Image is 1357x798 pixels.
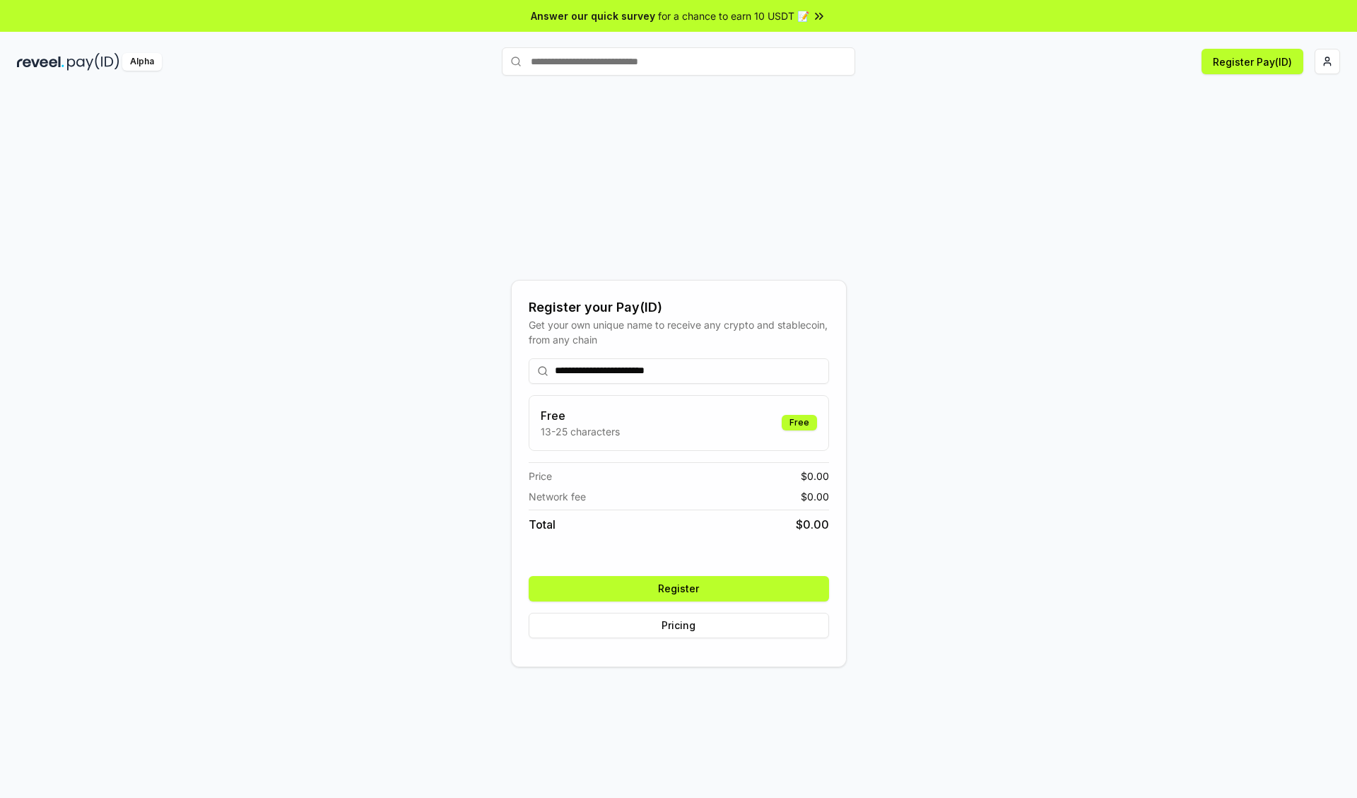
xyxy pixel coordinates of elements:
[17,53,64,71] img: reveel_dark
[529,317,829,347] div: Get your own unique name to receive any crypto and stablecoin, from any chain
[801,469,829,483] span: $ 0.00
[782,415,817,430] div: Free
[529,516,556,533] span: Total
[531,8,655,23] span: Answer our quick survey
[122,53,162,71] div: Alpha
[658,8,809,23] span: for a chance to earn 10 USDT 📝
[529,576,829,602] button: Register
[529,489,586,504] span: Network fee
[796,516,829,533] span: $ 0.00
[1202,49,1303,74] button: Register Pay(ID)
[529,469,552,483] span: Price
[529,298,829,317] div: Register your Pay(ID)
[541,424,620,439] p: 13-25 characters
[541,407,620,424] h3: Free
[529,613,829,638] button: Pricing
[801,489,829,504] span: $ 0.00
[67,53,119,71] img: pay_id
